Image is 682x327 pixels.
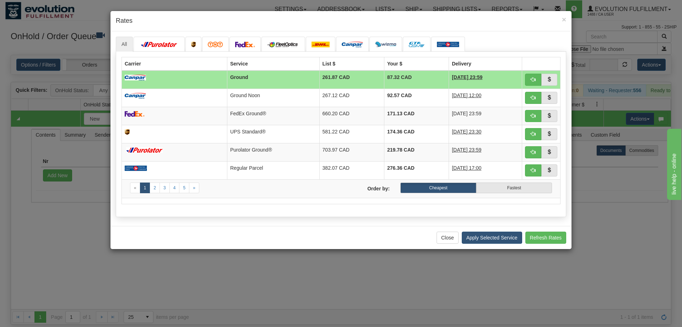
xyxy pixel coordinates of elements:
[319,70,384,89] td: 261.87 CAD
[140,183,150,193] a: 1
[342,42,363,47] img: campar.png
[341,183,395,192] label: Order by:
[319,107,384,125] td: 660.20 CAD
[227,70,319,89] td: Ground
[150,183,160,193] a: 2
[125,165,147,171] img: Canada_post.png
[312,42,330,47] img: dhl.png
[227,107,319,125] td: FedEx Ground®
[562,15,566,23] span: ×
[384,125,449,143] td: 174.36 CAD
[384,161,449,179] td: 276.36 CAD
[449,143,522,161] td: 5 Days
[139,42,179,47] img: purolator.png
[227,161,319,179] td: Regular Parcel
[452,74,482,80] span: [DATE] 23:59
[384,70,449,89] td: 87.32 CAD
[437,42,459,47] img: Canada_post.png
[208,42,223,47] img: tnt.png
[452,129,481,135] span: [DATE] 23:30
[189,183,199,193] a: Next
[452,111,481,116] span: [DATE] 23:59
[5,4,66,13] div: live help - online
[122,57,227,70] th: Carrier
[666,127,681,200] iframe: chat widget
[125,93,146,99] img: campar.png
[476,183,552,193] label: Fastest
[235,42,255,47] img: FedEx.png
[319,57,384,70] th: List $
[134,185,136,190] span: «
[227,57,319,70] th: Service
[125,111,145,117] img: FedEx.png
[116,16,566,26] h4: Rates
[452,147,481,153] span: [DATE] 23:59
[125,75,146,80] img: campar.png
[449,161,522,179] td: 7 Days
[525,232,566,244] button: Refresh Rates
[319,89,384,107] td: 267.12 CAD
[227,89,319,107] td: Ground Noon
[449,89,522,107] td: 5 Days
[400,183,476,193] label: Cheapest
[169,183,180,193] a: 4
[193,185,195,190] span: »
[437,232,459,244] button: Close
[562,16,566,23] button: Close
[125,129,130,135] img: ups.png
[319,161,384,179] td: 382.07 CAD
[408,42,425,47] img: CarrierLogo_10191.png
[384,143,449,161] td: 219.78 CAD
[227,125,319,143] td: UPS Standard®
[384,107,449,125] td: 171.13 CAD
[116,37,133,52] a: All
[179,183,189,193] a: 5
[375,42,396,47] img: wizmo.png
[449,125,522,143] td: 4 Days
[191,42,196,47] img: ups.png
[130,183,140,193] a: Previous
[159,183,170,193] a: 3
[267,42,299,47] img: CarrierLogo_10182.png
[384,89,449,107] td: 92.57 CAD
[319,143,384,161] td: 703.97 CAD
[384,57,449,70] th: Your $
[125,147,164,153] img: purolator.png
[319,125,384,143] td: 581.22 CAD
[452,93,481,98] span: [DATE] 12:00
[449,70,522,89] td: 5 Days
[462,232,522,244] button: Apply Selected Service
[452,165,481,171] span: [DATE] 17:00
[449,57,522,70] th: Delivery
[227,143,319,161] td: Purolator Ground®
